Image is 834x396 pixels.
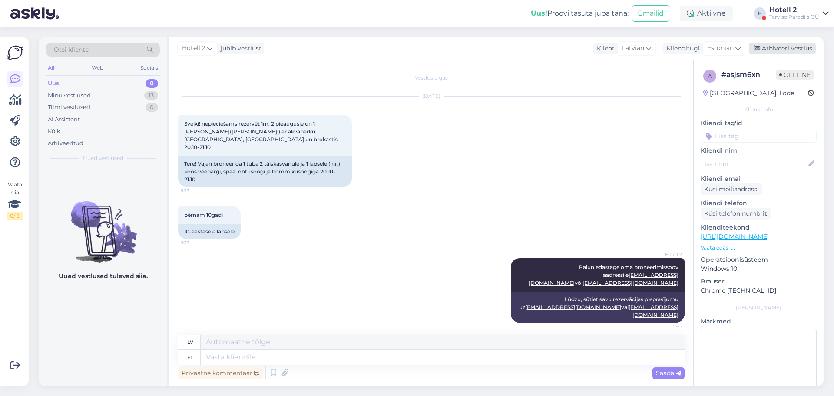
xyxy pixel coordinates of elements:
span: Otsi kliente [54,45,89,54]
div: 0 / 3 [7,212,23,220]
div: Privaatne kommentaar [178,367,263,379]
p: Windows 10 [701,264,817,273]
div: [PERSON_NAME] [701,304,817,312]
span: Uued vestlused [83,154,123,162]
p: Operatsioonisüsteem [701,255,817,264]
div: lv [187,335,193,349]
p: Klienditeekond [701,223,817,232]
span: 9:33 [181,240,213,246]
div: 0 [146,103,158,112]
div: Klienditugi [663,44,700,53]
a: Hotell 2Tervise Paradiis OÜ [769,7,829,20]
p: Märkmed [701,317,817,326]
a: [EMAIL_ADDRESS][DOMAIN_NAME] [525,304,621,310]
span: Hotell 2 [649,251,682,258]
div: Minu vestlused [48,91,91,100]
span: Latvian [622,43,644,53]
div: juhib vestlust [217,44,261,53]
div: Hotell 2 [769,7,819,13]
div: Kliendi info [701,106,817,113]
div: # asjsm6xn [721,70,776,80]
div: H [754,7,766,20]
a: [URL][DOMAIN_NAME] [701,233,769,240]
p: Kliendi nimi [701,146,817,155]
div: 13 [144,91,158,100]
div: Proovi tasuta juba täna: [531,8,629,19]
div: Klient [593,44,615,53]
p: Brauser [701,277,817,286]
span: a [708,73,712,79]
div: [DATE] [178,92,685,100]
a: [EMAIL_ADDRESS][DOMAIN_NAME] [582,280,678,286]
span: Hotell 2 [182,43,205,53]
div: Aktiivne [680,6,733,21]
div: [GEOGRAPHIC_DATA], Lode [703,89,794,98]
div: Tervise Paradiis OÜ [769,13,819,20]
div: Vestlus algas [178,74,685,82]
span: 9:45 [649,323,682,329]
div: Kõik [48,127,60,136]
p: Kliendi telefon [701,199,817,208]
span: Saada [656,369,681,377]
div: et [187,350,193,365]
div: Web [90,62,105,73]
div: 0 [146,79,158,88]
p: Kliendi tag'id [701,119,817,128]
div: Küsi telefoninumbrit [701,208,771,220]
p: Vaata edasi ... [701,244,817,252]
div: Tere! Vajan broneerida 1 tuba 2 täiskasvanule ja 1 lapsele ( nr.) koos veepargi, spaa, õhtusöögi ... [178,156,352,187]
img: No chats [39,186,167,264]
button: Emailid [632,5,669,22]
b: Uus! [531,9,547,17]
div: Socials [139,62,160,73]
div: AI Assistent [48,115,80,124]
div: Arhiveeri vestlus [749,43,816,54]
div: All [46,62,56,73]
div: 10-aastasele lapsele [178,224,241,239]
input: Lisa nimi [701,159,807,169]
span: Palun edastage oma broneerimissoov aadressile või [529,264,680,286]
span: bērnam 10gadi [184,212,223,218]
span: Offline [776,70,814,80]
div: Uus [48,79,59,88]
span: Sveiki! nepieciešams rezervēt 1nr. 2 pieaugušie un 1 [PERSON_NAME]([PERSON_NAME].) ar akvaparku, ... [184,120,339,150]
span: Estonian [707,43,734,53]
img: Askly Logo [7,44,23,61]
p: Chrome [TECHNICAL_ID] [701,286,817,295]
span: 9:33 [181,187,213,194]
div: Vaata siia [7,181,23,220]
input: Lisa tag [701,130,817,143]
a: [EMAIL_ADDRESS][DOMAIN_NAME] [629,304,678,318]
div: Küsi meiliaadressi [701,183,762,195]
p: Uued vestlused tulevad siia. [59,272,148,281]
div: Arhiveeritud [48,139,83,148]
div: Tiimi vestlused [48,103,90,112]
div: Lūdzu, sūtiet savu rezervācijas pieprasījumu uz vai [511,292,685,323]
p: Kliendi email [701,174,817,183]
